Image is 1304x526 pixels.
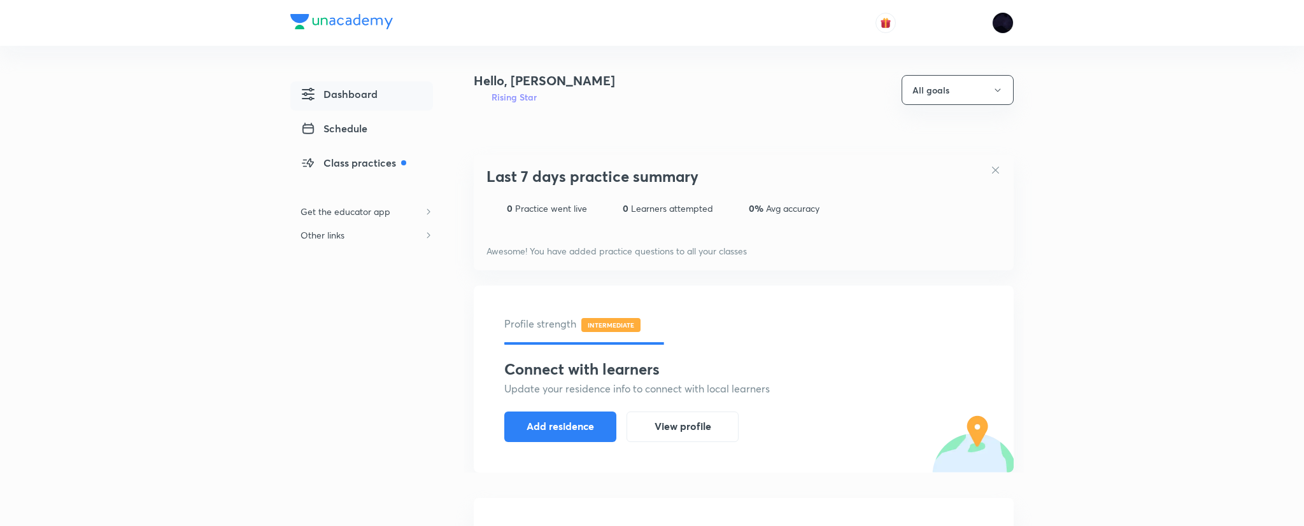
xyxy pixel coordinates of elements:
[749,202,766,214] span: 0%
[749,204,819,214] div: Avg accuracy
[504,412,616,442] button: Add residence
[290,223,355,247] h6: Other links
[290,200,400,223] h6: Get the educator app
[504,381,983,396] h5: Update your residence info to connect with local learners
[290,81,433,111] a: Dashboard
[290,14,393,32] a: Company Logo
[486,244,893,258] p: Awesome! You have added practice questions to all your classes
[301,155,406,170] span: Class practices
[875,13,896,33] button: avatar
[290,116,433,145] a: Schedule
[290,14,393,29] img: Company Logo
[623,204,713,214] div: Learners attempted
[474,90,486,104] img: Badge
[880,17,891,29] img: avatar
[504,316,983,332] h5: Profile strength
[290,150,433,179] a: Class practices
[581,318,641,332] span: INTERMEDIATE
[627,412,739,442] button: View profile
[728,201,744,216] img: statistics
[899,156,1014,270] img: bg
[992,12,1014,34] img: Megha Gor
[486,167,893,186] h3: Last 7 days practice summary
[492,90,537,104] h6: Rising Star
[507,204,587,214] div: Practice went live
[507,202,515,214] span: 0
[504,360,983,378] h3: Connect with learners
[486,201,502,216] img: statistics
[474,71,615,90] h4: Hello, [PERSON_NAME]
[301,121,367,136] span: Schedule
[623,202,631,214] span: 0
[902,75,1014,105] button: All goals
[602,201,618,216] img: statistics
[301,87,378,102] span: Dashboard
